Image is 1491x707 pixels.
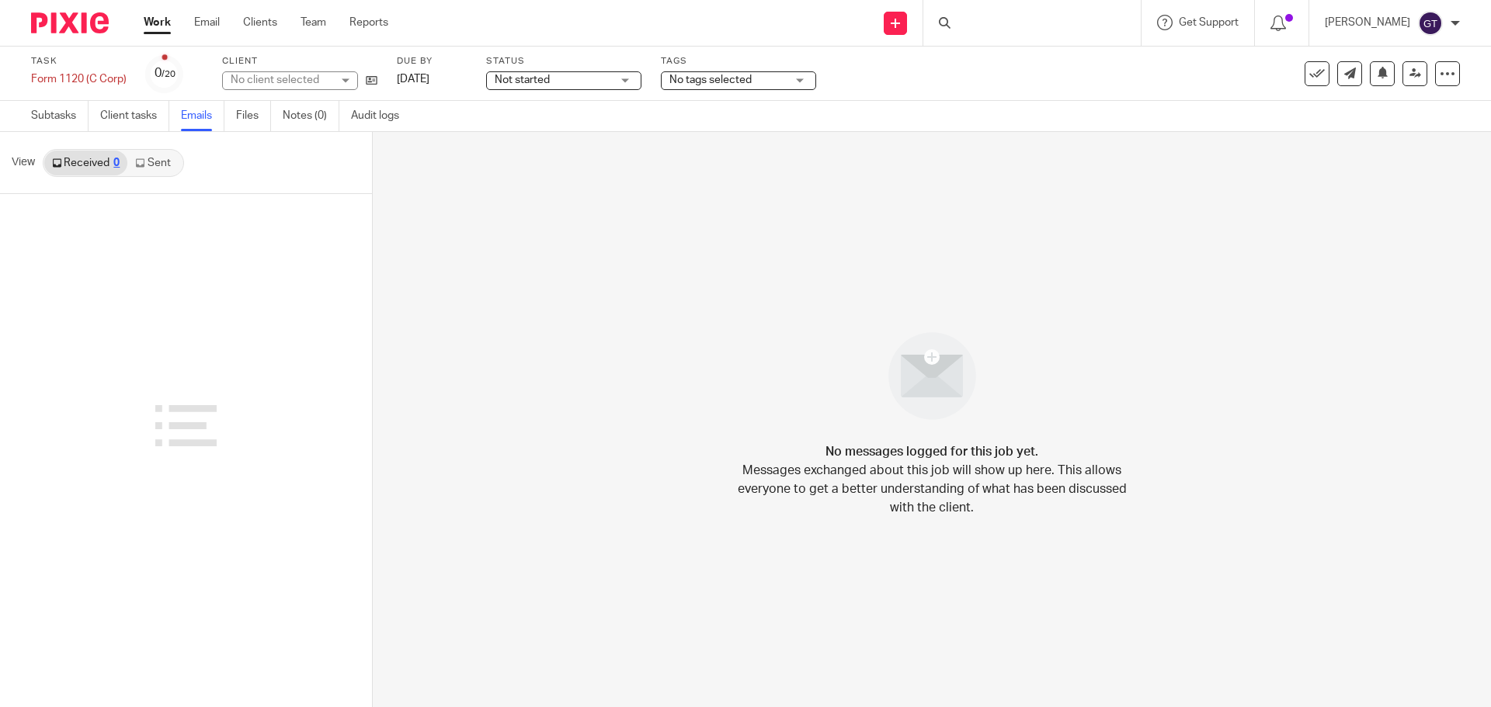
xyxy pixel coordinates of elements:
a: Subtasks [31,101,89,131]
h4: No messages logged for this job yet. [825,442,1038,461]
span: [DATE] [397,74,429,85]
a: Notes (0) [283,101,339,131]
span: Get Support [1179,17,1239,28]
a: Emails [181,101,224,131]
label: Status [486,55,641,68]
img: image [878,322,986,430]
small: /20 [162,70,176,78]
a: Client tasks [100,101,169,131]
span: Not started [495,75,550,85]
label: Tags [661,55,816,68]
label: Due by [397,55,467,68]
a: Received0 [44,151,127,175]
label: Client [222,55,377,68]
a: Clients [243,15,277,30]
a: Sent [127,151,182,175]
div: Form 1120 (C Corp) [31,71,127,87]
span: No tags selected [669,75,752,85]
a: Team [301,15,326,30]
a: Work [144,15,171,30]
span: View [12,154,35,171]
p: [PERSON_NAME] [1325,15,1410,30]
a: Email [194,15,220,30]
div: 0 [155,64,176,82]
p: Messages exchanged about this job will show up here. This allows everyone to get a better underst... [726,461,1138,517]
div: No client selected [231,72,332,88]
a: Audit logs [351,101,411,131]
img: svg%3E [1418,11,1443,36]
img: Pixie [31,12,109,33]
a: Files [236,101,271,131]
a: Reports [349,15,388,30]
label: Task [31,55,127,68]
div: 0 [113,158,120,168]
